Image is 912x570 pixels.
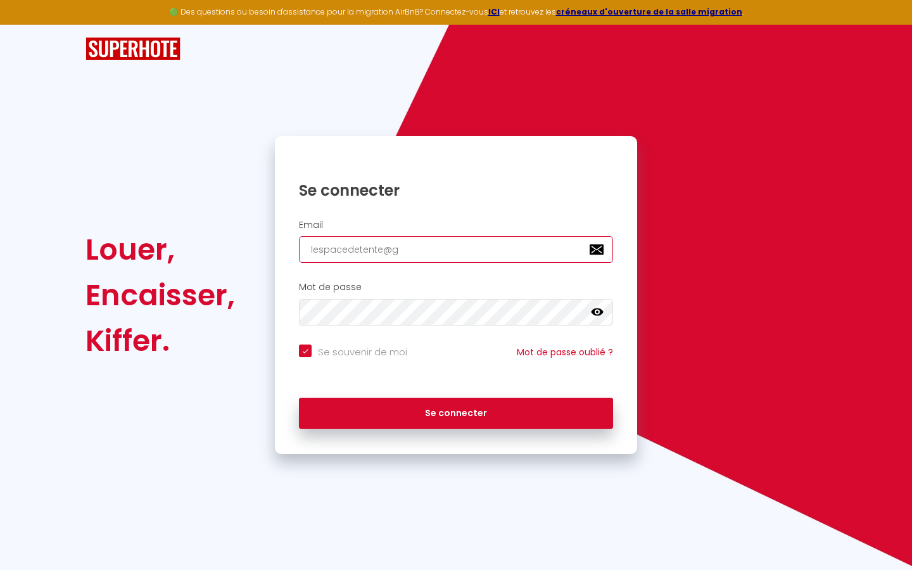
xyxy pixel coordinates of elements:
[556,6,742,17] a: créneaux d'ouverture de la salle migration
[299,220,613,231] h2: Email
[299,236,613,263] input: Ton Email
[299,180,613,200] h1: Se connecter
[85,318,235,364] div: Kiffer.
[85,37,180,61] img: SuperHote logo
[10,5,48,43] button: Ouvrir le widget de chat LiveChat
[85,272,235,318] div: Encaisser,
[299,282,613,293] h2: Mot de passe
[85,227,235,272] div: Louer,
[299,398,613,429] button: Se connecter
[517,346,613,358] a: Mot de passe oublié ?
[488,6,500,17] a: ICI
